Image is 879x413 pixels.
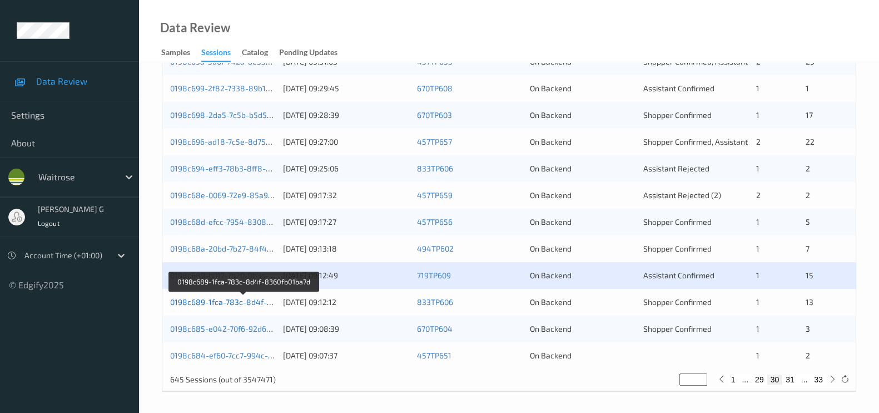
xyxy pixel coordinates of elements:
[417,164,453,173] a: 833TP606
[756,271,759,280] span: 1
[806,244,810,253] span: 7
[417,324,453,333] a: 670TP604
[283,243,409,254] div: [DATE] 09:13:18
[283,83,409,94] div: [DATE] 09:29:45
[756,137,761,146] span: 2
[806,83,809,93] span: 1
[767,375,783,385] button: 30
[756,351,759,360] span: 1
[170,137,320,146] a: 0198c696-ad18-7c5e-8d75-512d0a338fb0
[530,190,635,201] div: On Backend
[417,217,453,227] a: 457TP656
[170,110,320,120] a: 0198c698-2da5-7c5b-b5d5-13dbbf8f5e8b
[643,164,709,173] span: Assistant Rejected
[806,190,810,200] span: 2
[170,83,317,93] a: 0198c699-2f82-7338-89b1-f9c213ac55ef
[283,217,409,228] div: [DATE] 09:17:27
[530,323,635,335] div: On Backend
[170,351,320,360] a: 0198c684-ef60-7cc7-994c-a879a31de547
[811,375,826,385] button: 33
[417,297,453,307] a: 833TP606
[530,217,635,228] div: On Backend
[643,137,781,146] span: Shopper Confirmed, Assistant Rejected
[530,136,635,147] div: On Backend
[530,243,635,254] div: On Backend
[643,217,712,227] span: Shopper Confirmed
[161,45,201,61] a: Samples
[806,217,810,227] span: 5
[283,350,409,361] div: [DATE] 09:07:37
[806,110,813,120] span: 17
[756,190,761,200] span: 2
[170,164,320,173] a: 0198c694-eff3-78b3-8ff8-d864b8309c95
[417,83,453,93] a: 670TP608
[643,83,714,93] span: Assistant Confirmed
[806,324,810,333] span: 3
[279,45,349,61] a: Pending Updates
[170,244,320,253] a: 0198c68a-20bd-7b27-84f4-1df1258b239a
[283,110,409,121] div: [DATE] 09:28:39
[738,375,752,385] button: ...
[417,110,452,120] a: 670TP603
[170,57,323,66] a: 0198c69a-5d0f-742a-be53-2a8a28481c25
[643,244,712,253] span: Shopper Confirmed
[643,110,712,120] span: Shopper Confirmed
[417,137,452,146] a: 457TP657
[170,271,318,280] a: 0198c689-b017-7b20-9b3c-312a6681f314
[417,271,451,280] a: 719TP609
[201,47,231,62] div: Sessions
[283,136,409,147] div: [DATE] 09:27:00
[643,190,721,200] span: Assistant Rejected (2)
[170,190,321,200] a: 0198c68e-0069-72e9-85a9-dd65a6ce9faf
[752,375,767,385] button: 29
[170,217,322,227] a: 0198c68d-efcc-7954-8308-cb279b705b8a
[283,190,409,201] div: [DATE] 09:17:32
[160,22,230,33] div: Data Review
[756,217,759,227] span: 1
[756,83,759,93] span: 1
[170,297,317,307] a: 0198c689-1fca-783c-8d4f-8360fb01ba7d
[283,297,409,308] div: [DATE] 09:12:12
[530,83,635,94] div: On Backend
[530,163,635,174] div: On Backend
[161,47,190,61] div: Samples
[798,375,811,385] button: ...
[417,57,453,66] a: 457TP655
[756,57,761,66] span: 2
[782,375,798,385] button: 31
[417,351,451,360] a: 457TP651
[756,110,759,120] span: 1
[756,324,759,333] span: 1
[283,163,409,174] div: [DATE] 09:25:06
[283,270,409,281] div: [DATE] 09:12:49
[756,164,759,173] span: 1
[530,297,635,308] div: On Backend
[643,297,712,307] span: Shopper Confirmed
[806,297,813,307] span: 13
[806,271,813,280] span: 15
[530,350,635,361] div: On Backend
[170,374,276,385] p: 645 Sessions (out of 3547471)
[201,45,242,62] a: Sessions
[643,57,781,66] span: Shopper Confirmed, Assistant Rejected
[728,375,739,385] button: 1
[806,351,810,360] span: 2
[242,45,279,61] a: Catalog
[806,164,810,173] span: 2
[279,47,337,61] div: Pending Updates
[417,244,454,253] a: 494TP602
[756,244,759,253] span: 1
[806,57,815,66] span: 29
[530,270,635,281] div: On Backend
[530,110,635,121] div: On Backend
[283,323,409,335] div: [DATE] 09:08:39
[170,324,319,333] a: 0198c685-e042-70f6-92d6-dd3c8faad6cf
[756,297,759,307] span: 1
[242,47,268,61] div: Catalog
[643,324,712,333] span: Shopper Confirmed
[643,271,714,280] span: Assistant Confirmed
[417,190,453,200] a: 457TP659
[806,137,815,146] span: 22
